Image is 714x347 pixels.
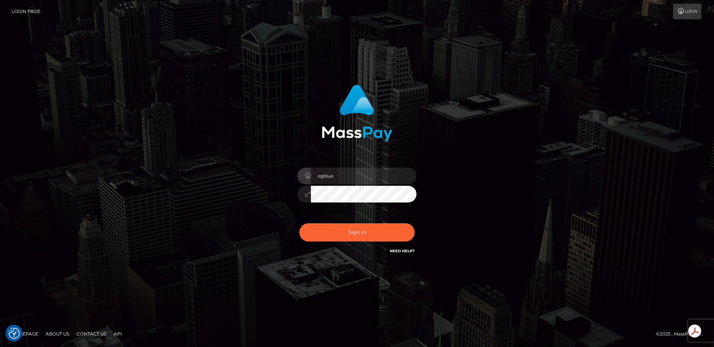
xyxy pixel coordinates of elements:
[322,85,392,142] img: MassPay Login
[9,328,20,339] button: Consent Preferences
[299,223,415,241] button: Sign in
[673,4,701,19] a: Login
[9,328,20,339] img: Revisit consent button
[390,249,415,253] a: Need Help?
[311,168,416,184] input: Username...
[12,4,40,19] a: Login Page
[74,328,109,340] a: Contact Us
[8,328,41,340] a: Homepage
[43,328,72,340] a: About Us
[656,330,708,338] div: © 2025 , MassPay Inc.
[111,328,125,340] a: API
